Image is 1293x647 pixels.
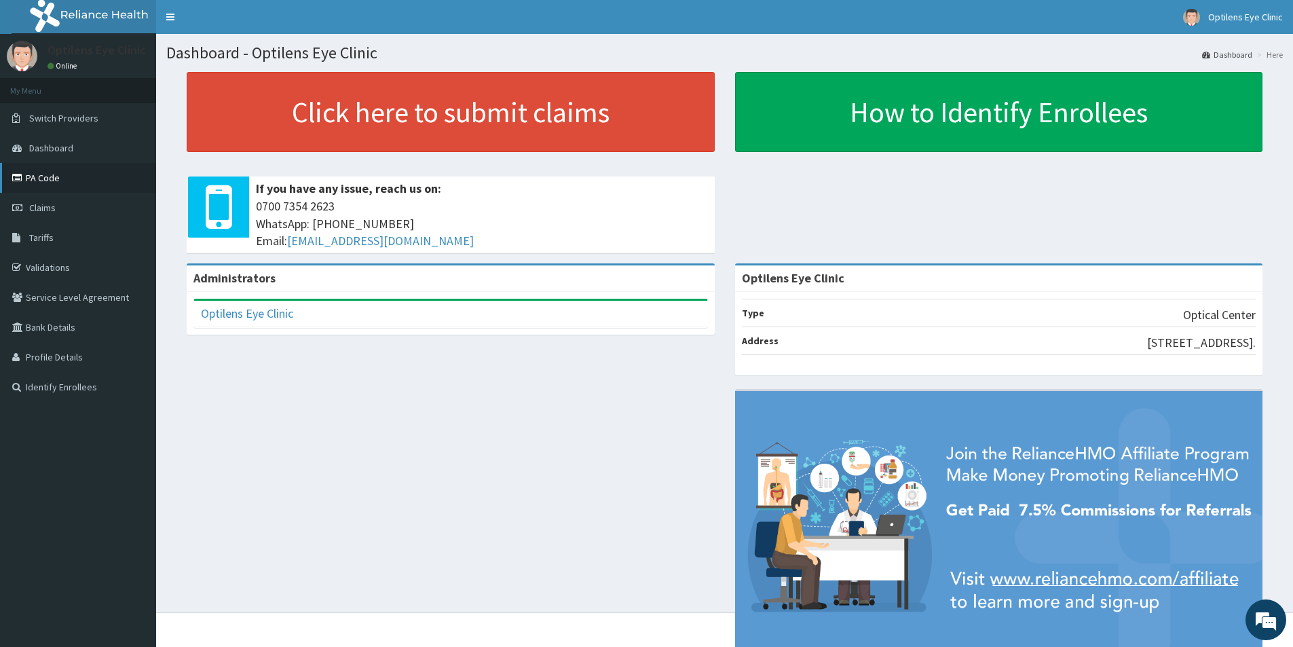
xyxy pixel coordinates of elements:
[1183,306,1256,324] p: Optical Center
[256,181,441,196] b: If you have any issue, reach us on:
[187,72,715,152] a: Click here to submit claims
[48,61,80,71] a: Online
[166,44,1283,62] h1: Dashboard - Optilens Eye Clinic
[29,202,56,214] span: Claims
[256,198,708,250] span: 0700 7354 2623 WhatsApp: [PHONE_NUMBER] Email:
[742,270,844,286] strong: Optilens Eye Clinic
[193,270,276,286] b: Administrators
[735,72,1263,152] a: How to Identify Enrollees
[29,112,98,124] span: Switch Providers
[25,68,55,102] img: d_794563401_company_1708531726252_794563401
[201,306,293,321] a: Optilens Eye Clinic
[48,44,146,56] p: Optilens Eye Clinic
[742,335,779,347] b: Address
[1183,9,1200,26] img: User Image
[29,232,54,244] span: Tariffs
[1254,49,1283,60] li: Here
[742,307,764,319] b: Type
[1208,11,1283,23] span: Optilens Eye Clinic
[7,371,259,418] textarea: Type your message and hit 'Enter'
[71,76,228,94] div: Chat with us now
[287,233,474,248] a: [EMAIL_ADDRESS][DOMAIN_NAME]
[7,41,37,71] img: User Image
[1147,334,1256,352] p: [STREET_ADDRESS].
[1202,49,1252,60] a: Dashboard
[29,142,73,154] span: Dashboard
[79,171,187,308] span: We're online!
[223,7,255,39] div: Minimize live chat window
